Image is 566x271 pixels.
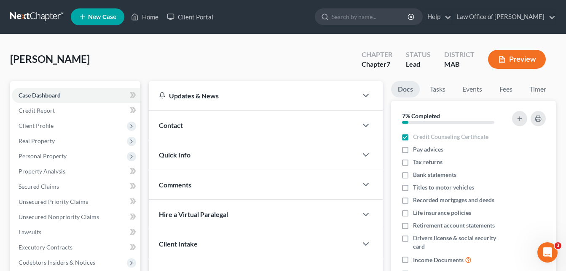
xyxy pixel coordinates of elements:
[159,210,228,218] span: Hire a Virtual Paralegal
[88,14,116,20] span: New Case
[413,171,456,179] span: Bank statements
[12,240,140,255] a: Executory Contracts
[406,50,431,60] div: Status
[10,53,90,65] span: [PERSON_NAME]
[159,151,190,159] span: Quick Info
[159,121,183,129] span: Contact
[413,133,488,141] span: Credit Counseling Certificate
[444,50,475,60] div: District
[332,9,409,24] input: Search by name...
[159,240,198,248] span: Client Intake
[523,81,553,98] a: Timer
[19,137,55,144] span: Real Property
[537,242,558,263] iframe: Intercom live chat
[12,164,140,179] a: Property Analysis
[163,9,217,24] a: Client Portal
[402,112,440,119] strong: 7% Completed
[19,244,72,251] span: Executory Contracts
[413,145,443,154] span: Pay advices
[413,221,495,230] span: Retirement account statements
[413,196,494,204] span: Recorded mortgages and deeds
[19,92,61,99] span: Case Dashboard
[159,91,347,100] div: Updates & News
[413,256,464,264] span: Income Documents
[19,183,59,190] span: Secured Claims
[12,209,140,225] a: Unsecured Nonpriority Claims
[19,152,67,160] span: Personal Property
[159,181,191,189] span: Comments
[444,60,475,69] div: MAB
[362,50,392,60] div: Chapter
[413,209,471,217] span: Life insurance policies
[492,81,519,98] a: Fees
[452,9,555,24] a: Law Office of [PERSON_NAME]
[391,81,420,98] a: Docs
[127,9,163,24] a: Home
[423,81,452,98] a: Tasks
[19,168,65,175] span: Property Analysis
[19,122,54,129] span: Client Profile
[19,198,88,205] span: Unsecured Priority Claims
[423,9,451,24] a: Help
[12,103,140,118] a: Credit Report
[488,50,546,69] button: Preview
[555,242,561,249] span: 3
[19,259,95,266] span: Codebtors Insiders & Notices
[12,179,140,194] a: Secured Claims
[406,60,431,69] div: Lead
[386,60,390,68] span: 7
[12,88,140,103] a: Case Dashboard
[413,183,474,192] span: Titles to motor vehicles
[12,194,140,209] a: Unsecured Priority Claims
[413,158,443,166] span: Tax returns
[413,234,507,251] span: Drivers license & social security card
[19,107,55,114] span: Credit Report
[362,60,392,69] div: Chapter
[456,81,489,98] a: Events
[19,213,99,220] span: Unsecured Nonpriority Claims
[19,228,41,236] span: Lawsuits
[12,225,140,240] a: Lawsuits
